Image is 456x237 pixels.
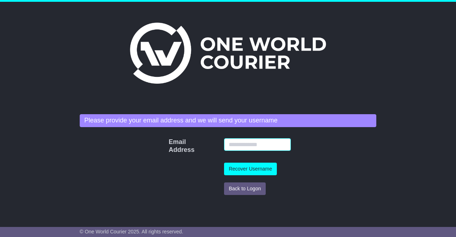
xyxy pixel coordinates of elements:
[80,229,183,234] span: © One World Courier 2025. All rights reserved.
[165,138,178,154] label: Email Address
[224,182,266,195] button: Back to Logon
[130,23,326,84] img: One World
[224,163,277,175] button: Recover Username
[80,114,377,127] div: Please provide your email address and we will send your username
